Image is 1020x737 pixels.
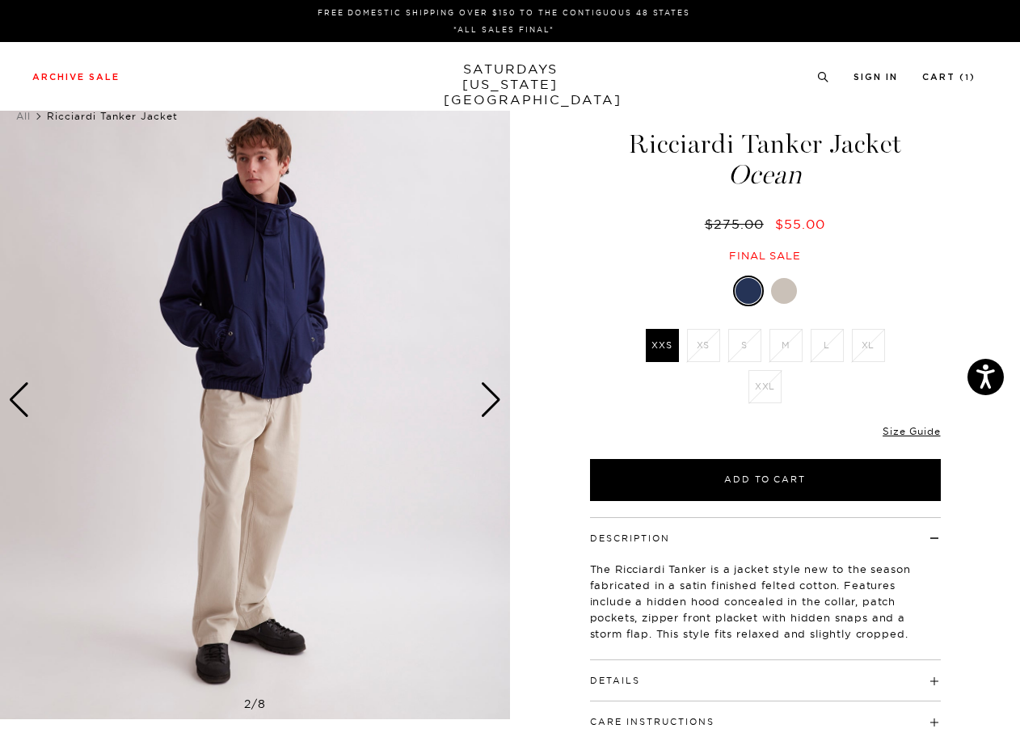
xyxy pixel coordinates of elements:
[32,73,120,82] a: Archive Sale
[854,73,898,82] a: Sign In
[883,425,940,437] a: Size Guide
[965,74,970,82] small: 1
[480,382,502,418] div: Next slide
[646,329,679,362] label: XXS
[16,110,31,122] a: All
[590,459,941,501] button: Add to Cart
[590,534,670,543] button: Description
[590,561,941,642] p: The Ricciardi Tanker is a jacket style new to the season fabricated in a satin finished felted co...
[444,61,577,107] a: SATURDAYS[US_STATE][GEOGRAPHIC_DATA]
[244,697,251,711] span: 2
[39,6,969,19] p: FREE DOMESTIC SHIPPING OVER $150 TO THE CONTIGUOUS 48 STATES
[775,216,825,232] span: $55.00
[590,676,640,685] button: Details
[705,216,770,232] del: $275.00
[39,23,969,36] p: *ALL SALES FINAL*
[590,718,714,726] button: Care Instructions
[8,382,30,418] div: Previous slide
[588,162,943,188] span: Ocean
[588,249,943,263] div: Final sale
[47,110,178,122] span: Ricciardi Tanker Jacket
[588,131,943,188] h1: Ricciardi Tanker Jacket
[922,73,976,82] a: Cart (1)
[258,697,266,711] span: 8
